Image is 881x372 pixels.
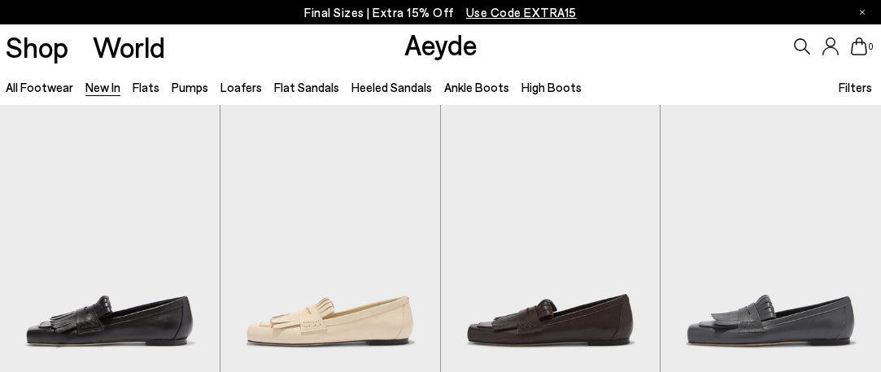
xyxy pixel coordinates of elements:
a: Shop [6,33,68,61]
a: 0 [851,37,867,55]
p: Final Sizes | Extra 15% Off [304,2,577,23]
a: Aeyde [404,27,478,61]
a: Heeled Sandals [351,80,432,94]
a: World [93,33,165,61]
a: Pumps [172,80,208,94]
a: High Boots [521,80,582,94]
a: Flats [133,80,159,94]
a: Ankle Boots [444,80,509,94]
a: All Footwear [6,80,73,94]
span: 0 [867,42,875,51]
a: Flat Sandals [274,80,339,94]
span: Navigate to /collections/ss25-final-sizes [466,5,577,20]
a: Loafers [220,80,262,94]
span: Filters [839,80,872,94]
a: New In [85,80,120,94]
